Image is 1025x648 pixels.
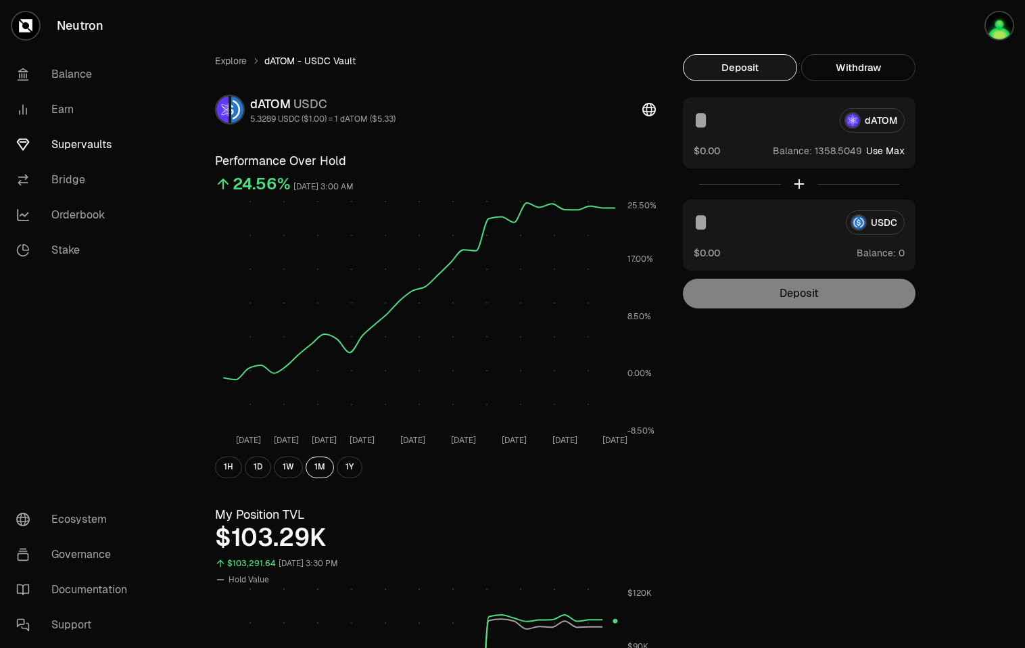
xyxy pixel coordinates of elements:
[215,505,656,524] h3: My Position TVL
[233,173,291,195] div: 24.56%
[227,556,276,572] div: $103,291.64
[250,114,396,124] div: 5.3289 USDC ($1.00) = 1 dATOM ($5.33)
[5,92,146,127] a: Earn
[400,435,425,446] tspan: [DATE]
[627,588,652,599] tspan: $120K
[250,95,396,114] div: dATOM
[279,556,338,572] div: [DATE] 3:30 PM
[245,457,271,478] button: 1D
[5,572,146,607] a: Documentation
[683,54,797,81] button: Deposit
[293,96,327,112] span: USDC
[866,144,905,158] button: Use Max
[5,607,146,643] a: Support
[502,435,527,446] tspan: [DATE]
[627,311,651,322] tspan: 8.50%
[215,524,656,551] div: $103.29K
[216,96,229,123] img: dATOM Logo
[627,368,652,379] tspan: 0.00%
[694,246,720,260] button: $0.00
[350,435,375,446] tspan: [DATE]
[5,127,146,162] a: Supervaults
[215,54,247,68] a: Explore
[337,457,362,478] button: 1Y
[312,435,337,446] tspan: [DATE]
[986,12,1013,39] img: brainKID
[236,435,261,446] tspan: [DATE]
[231,96,243,123] img: USDC Logo
[5,198,146,233] a: Orderbook
[694,143,720,158] button: $0.00
[293,179,354,195] div: [DATE] 3:00 AM
[264,54,356,68] span: dATOM - USDC Vault
[627,254,653,264] tspan: 17.00%
[773,144,812,158] span: Balance:
[5,162,146,198] a: Bridge
[602,435,627,446] tspan: [DATE]
[274,457,303,478] button: 1W
[552,435,577,446] tspan: [DATE]
[215,54,656,68] nav: breadcrumb
[451,435,476,446] tspan: [DATE]
[627,425,654,436] tspan: -8.50%
[627,200,657,211] tspan: 25.50%
[274,435,299,446] tspan: [DATE]
[215,457,242,478] button: 1H
[306,457,334,478] button: 1M
[5,57,146,92] a: Balance
[5,537,146,572] a: Governance
[215,152,656,170] h3: Performance Over Hold
[857,246,896,260] span: Balance:
[5,233,146,268] a: Stake
[5,502,146,537] a: Ecosystem
[801,54,915,81] button: Withdraw
[229,574,269,585] span: Hold Value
